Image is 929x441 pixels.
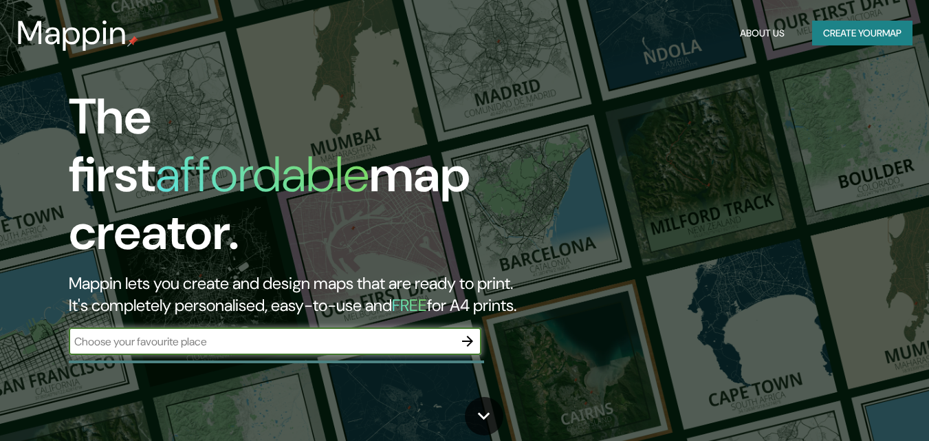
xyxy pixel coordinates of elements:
[392,294,427,316] h5: FREE
[69,334,454,349] input: Choose your favourite place
[127,36,138,47] img: mappin-pin
[734,21,790,46] button: About Us
[17,14,127,52] h3: Mappin
[155,142,369,206] h1: affordable
[812,21,912,46] button: Create yourmap
[69,272,534,316] h2: Mappin lets you create and design maps that are ready to print. It's completely personalised, eas...
[69,88,534,272] h1: The first map creator.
